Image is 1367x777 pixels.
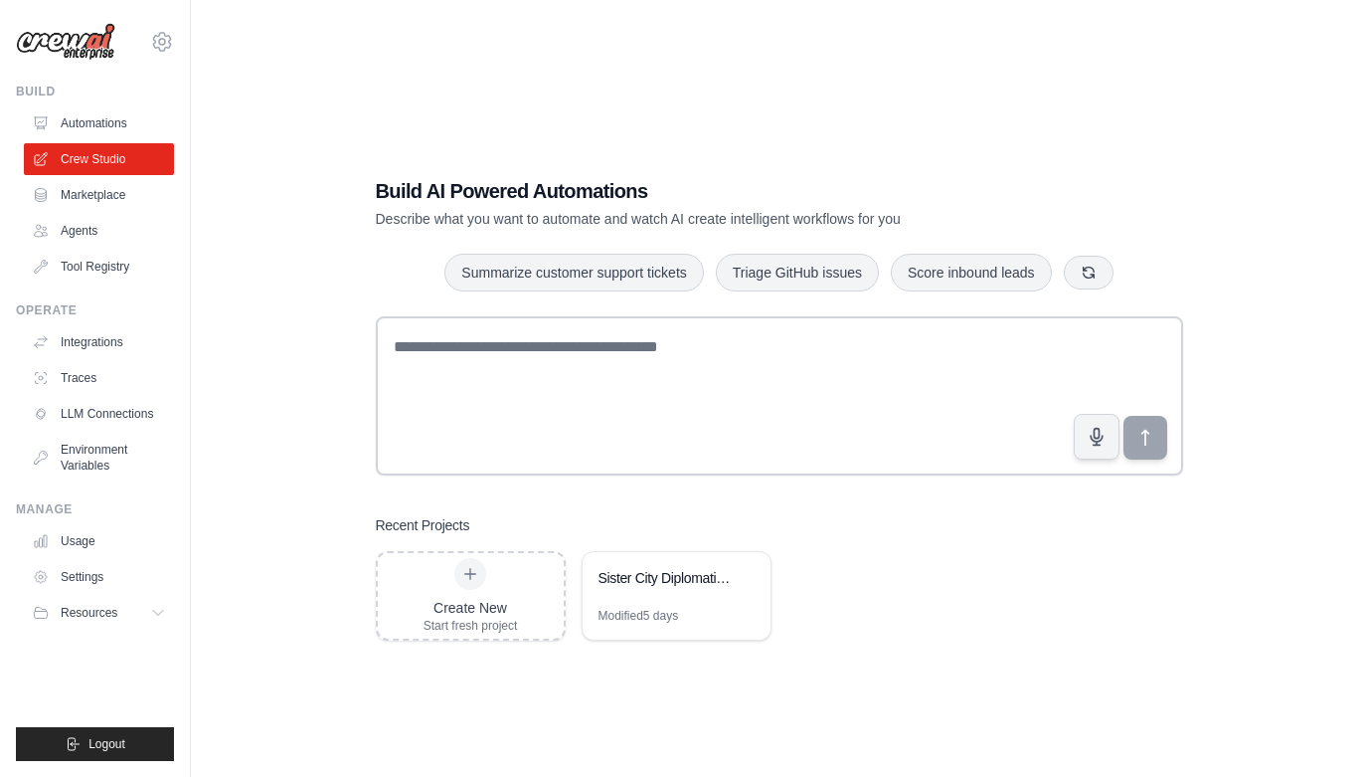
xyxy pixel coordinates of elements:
[24,215,174,247] a: Agents
[88,736,125,752] span: Logout
[24,179,174,211] a: Marketplace
[16,302,174,318] div: Operate
[376,177,1044,205] h1: Build AI Powered Automations
[1064,256,1113,290] button: Get new suggestions
[24,251,174,283] a: Tool Registry
[24,525,174,557] a: Usage
[24,597,174,629] button: Resources
[16,501,174,517] div: Manage
[598,568,735,588] div: Sister City Diplomatic Outreach Pipeline
[16,84,174,99] div: Build
[1074,414,1119,460] button: Click to speak your automation idea
[24,561,174,593] a: Settings
[24,107,174,139] a: Automations
[24,143,174,175] a: Crew Studio
[16,727,174,761] button: Logout
[716,254,879,291] button: Triage GitHub issues
[376,209,1044,229] p: Describe what you want to automate and watch AI create intelligent workflows for you
[444,254,703,291] button: Summarize customer support tickets
[24,362,174,394] a: Traces
[424,598,518,618] div: Create New
[61,605,117,621] span: Resources
[24,434,174,482] a: Environment Variables
[891,254,1052,291] button: Score inbound leads
[424,618,518,634] div: Start fresh project
[24,326,174,358] a: Integrations
[24,398,174,430] a: LLM Connections
[598,608,679,624] div: Modified 5 days
[376,515,470,535] h3: Recent Projects
[16,23,115,61] img: Logo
